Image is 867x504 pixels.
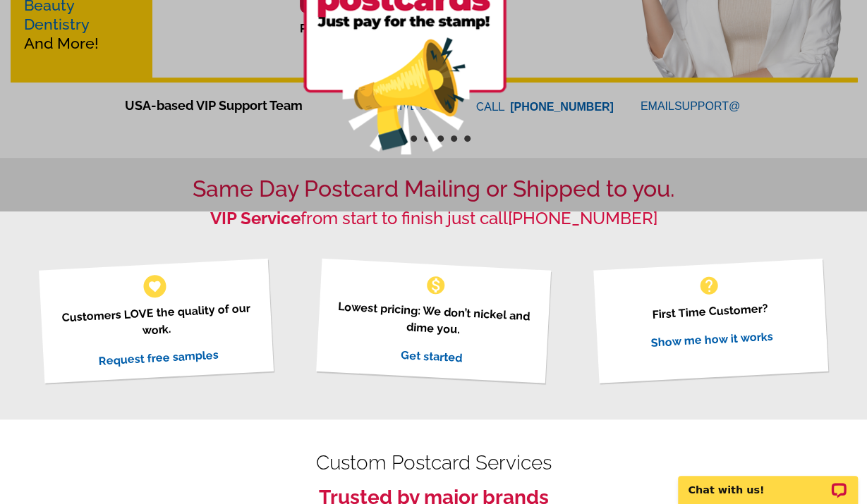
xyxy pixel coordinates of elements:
p: Customers LOVE the quality of our work. [56,299,256,343]
h2: Custom Postcard Services [28,455,839,472]
p: Lowest pricing: We don’t nickel and dime you. [334,297,533,342]
span: favorite [147,278,162,293]
a: Show me how it works [650,329,773,349]
a: [PHONE_NUMBER] [508,208,657,228]
span: help [698,274,720,297]
a: Get started [401,348,463,364]
p: First Time Customer? [611,297,810,325]
iframe: LiveChat chat widget [669,460,867,504]
a: Request free samples [98,348,219,367]
h2: from start to finish just call [28,209,839,229]
strong: VIP Service [210,208,301,228]
span: monetization_on [424,274,447,297]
